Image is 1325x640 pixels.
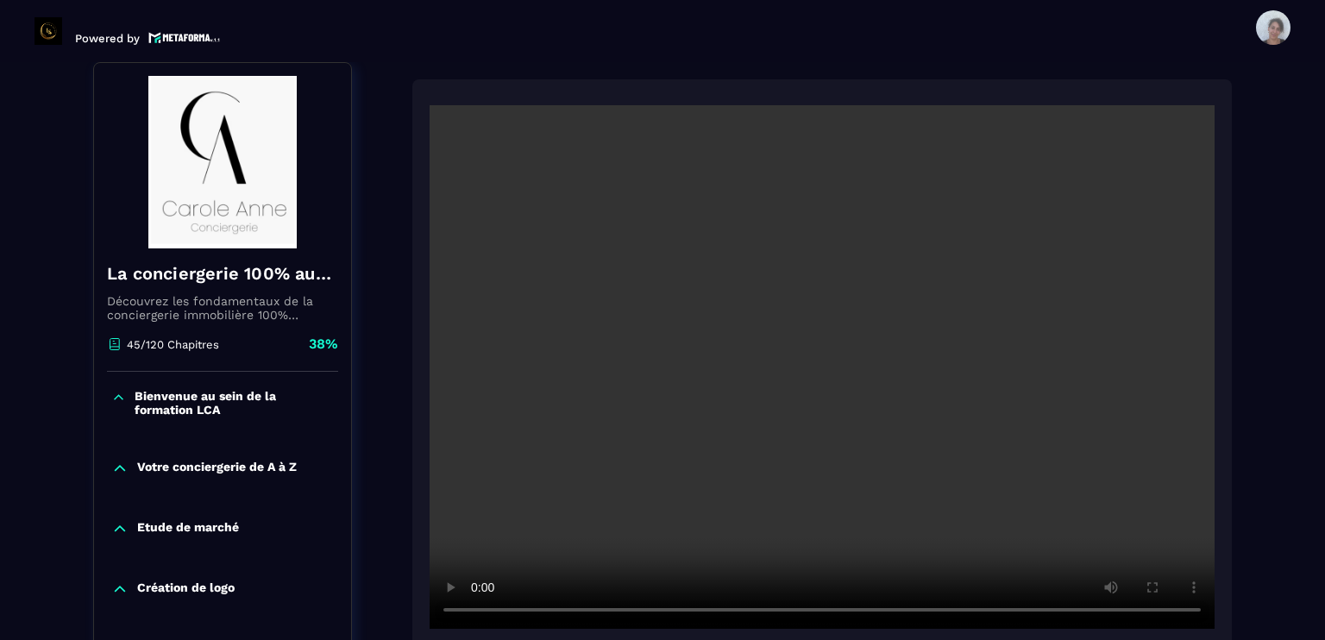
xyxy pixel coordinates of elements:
p: Etude de marché [137,520,239,537]
p: Création de logo [137,580,235,598]
p: Votre conciergerie de A à Z [137,460,297,477]
h4: La conciergerie 100% automatisée [107,261,338,285]
img: banner [107,76,338,248]
img: logo-branding [35,17,62,45]
p: Powered by [75,32,140,45]
p: Découvrez les fondamentaux de la conciergerie immobilière 100% automatisée. Cette formation est c... [107,294,338,322]
p: 45/120 Chapitres [127,338,219,351]
img: logo [148,30,221,45]
p: 38% [309,335,338,354]
p: Bienvenue au sein de la formation LCA [135,389,334,417]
